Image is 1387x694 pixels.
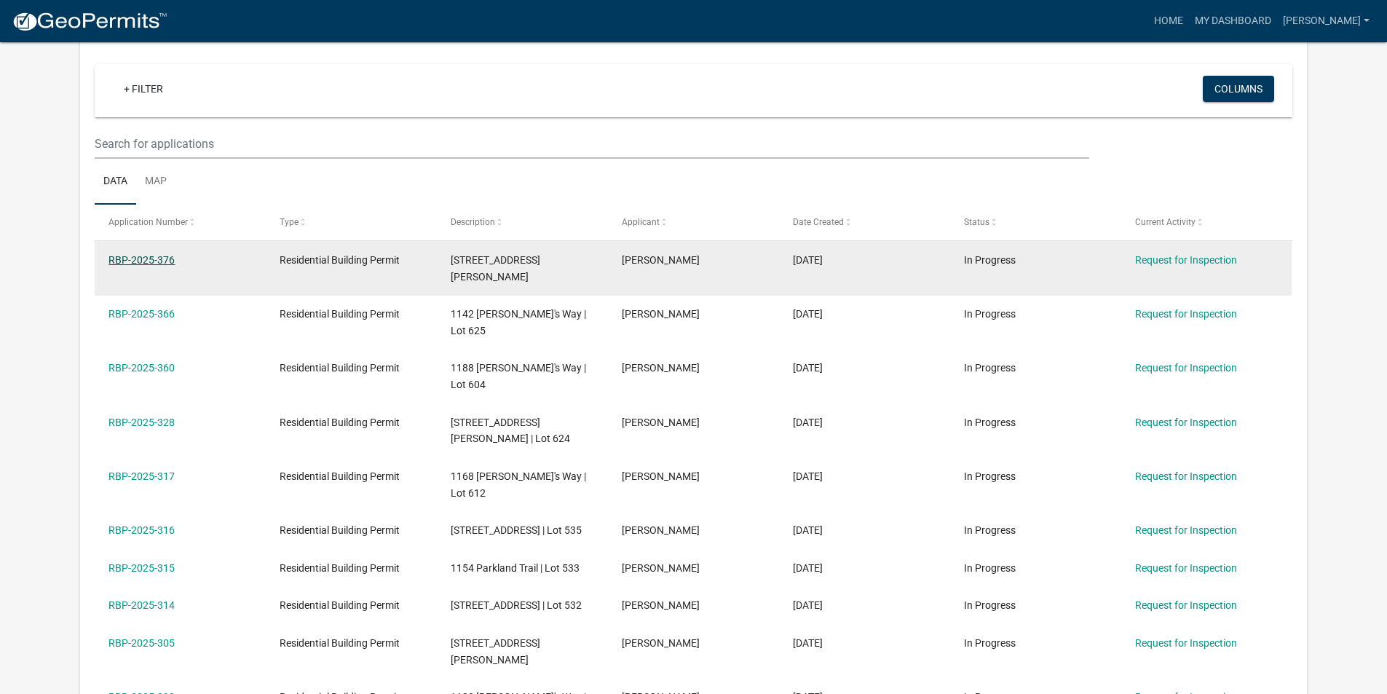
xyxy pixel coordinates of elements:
datatable-header-cell: Date Created [779,205,950,240]
span: In Progress [964,599,1016,611]
span: 08/19/2025 [793,470,823,482]
a: Request for Inspection [1135,254,1237,266]
span: Application Number [108,217,188,227]
span: Stacy [622,599,700,611]
a: Request for Inspection [1135,417,1237,428]
a: RBP-2025-328 [108,417,175,428]
span: Residential Building Permit [280,308,400,320]
a: Request for Inspection [1135,562,1237,574]
span: Residential Building Permit [280,417,400,428]
span: Status [964,217,989,227]
span: 1188 Dustin's Way | Lot 604 [451,362,586,390]
datatable-header-cell: Status [949,205,1121,240]
datatable-header-cell: Type [266,205,437,240]
span: 08/11/2025 [793,637,823,649]
a: Map [136,159,175,205]
span: 1142 Dustin's Way | Lot 625 [451,308,586,336]
span: Stacy [622,308,700,320]
a: Request for Inspection [1135,524,1237,536]
a: RBP-2025-317 [108,470,175,482]
span: 09/02/2025 [793,417,823,428]
span: Residential Building Permit [280,470,400,482]
span: Stacy [622,637,700,649]
a: Data [95,159,136,205]
span: 09/19/2025 [793,362,823,374]
span: Date Created [793,217,844,227]
span: Applicant [622,217,660,227]
a: Request for Inspection [1135,637,1237,649]
a: RBP-2025-314 [108,599,175,611]
a: RBP-2025-316 [108,524,175,536]
span: Stacy [622,417,700,428]
span: In Progress [964,562,1016,574]
a: Request for Inspection [1135,599,1237,611]
span: 1152 Parkland Trl. | Lot 532 [451,599,582,611]
span: 08/19/2025 [793,562,823,574]
span: Stacy [622,254,700,266]
a: [PERSON_NAME] [1277,7,1375,35]
span: In Progress [964,254,1016,266]
a: Request for Inspection [1135,362,1237,374]
span: 09/24/2025 [793,308,823,320]
a: + Filter [112,76,175,102]
a: RBP-2025-376 [108,254,175,266]
datatable-header-cell: Current Activity [1121,205,1292,240]
a: Home [1148,7,1189,35]
span: Residential Building Permit [280,362,400,374]
span: Residential Building Permit [280,524,400,536]
datatable-header-cell: Description [437,205,608,240]
a: My Dashboard [1189,7,1277,35]
span: In Progress [964,362,1016,374]
span: 1168 Dustin's Way | Lot 612 [451,470,586,499]
datatable-header-cell: Application Number [95,205,266,240]
span: 08/19/2025 [793,599,823,611]
span: In Progress [964,470,1016,482]
span: 1158 Parkland Trl. | Lot 535 [451,524,582,536]
a: RBP-2025-315 [108,562,175,574]
span: Description [451,217,495,227]
span: Current Activity [1135,217,1196,227]
input: Search for applications [95,129,1088,159]
button: Columns [1203,76,1274,102]
span: 1166 Dustin's Way | Lot 613 [451,637,540,666]
span: 10/03/2025 [793,254,823,266]
span: Residential Building Permit [280,599,400,611]
span: In Progress [964,524,1016,536]
a: RBP-2025-305 [108,637,175,649]
a: Request for Inspection [1135,470,1237,482]
span: Residential Building Permit [280,254,400,266]
span: Type [280,217,299,227]
span: In Progress [964,637,1016,649]
span: Stacy [622,524,700,536]
span: Stacy [622,562,700,574]
span: 08/19/2025 [793,524,823,536]
span: Stacy [622,362,700,374]
span: Stacy [622,470,700,482]
span: In Progress [964,417,1016,428]
span: 1152 Dustin's Way | Lot 620 [451,254,540,283]
a: RBP-2025-360 [108,362,175,374]
span: 1144 Dustin's Way | Lot 624 [451,417,570,445]
span: In Progress [964,308,1016,320]
span: Residential Building Permit [280,637,400,649]
span: 1154 Parkland Trail | Lot 533 [451,562,580,574]
a: RBP-2025-366 [108,308,175,320]
a: Request for Inspection [1135,308,1237,320]
datatable-header-cell: Applicant [608,205,779,240]
span: Residential Building Permit [280,562,400,574]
